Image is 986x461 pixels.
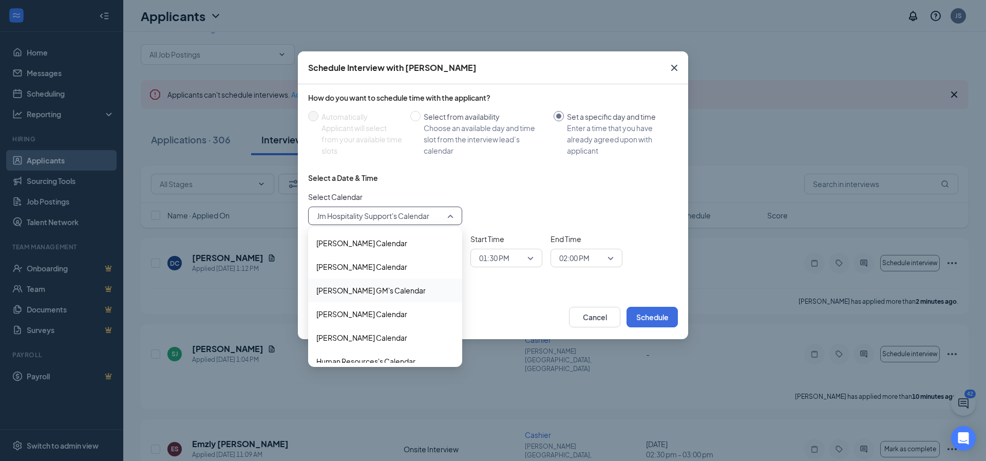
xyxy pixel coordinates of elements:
[308,191,462,202] span: Select Calendar
[316,308,407,320] span: [PERSON_NAME] Calendar
[567,122,670,156] div: Enter a time that you have already agreed upon with applicant
[424,111,545,122] div: Select from availability
[321,122,402,156] div: Applicant will select from your available time slots
[567,111,670,122] div: Set a specific day and time
[316,285,426,296] span: [PERSON_NAME] GM's Calendar
[660,51,688,84] button: Close
[951,426,976,451] div: Open Intercom Messenger
[424,122,545,156] div: Choose an available day and time slot from the interview lead’s calendar
[470,233,542,245] span: Start Time
[668,62,680,74] svg: Cross
[308,62,477,73] div: Schedule Interview with [PERSON_NAME]
[321,111,402,122] div: Automatically
[316,332,407,343] span: [PERSON_NAME] Calendar
[316,356,415,367] span: Human Resources's Calendar
[308,93,678,103] div: How do you want to schedule time with the applicant?
[569,307,620,327] button: Cancel
[317,208,429,224] span: Jm Hospitality Support's Calendar
[316,261,407,272] span: [PERSON_NAME] Calendar
[559,250,590,266] span: 02:00 PM
[308,173,378,183] div: Select a Date & Time
[627,307,678,327] button: Schedule
[316,237,407,249] span: [PERSON_NAME] Calendar
[479,250,509,266] span: 01:30 PM
[551,233,622,245] span: End Time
